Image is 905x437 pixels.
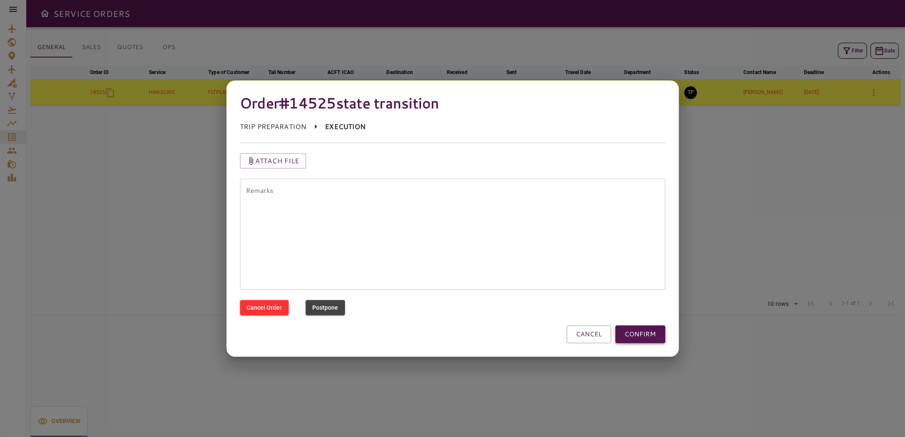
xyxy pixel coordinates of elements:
[255,156,300,166] p: Attach file
[615,325,665,343] button: CONFIRM
[567,325,611,343] button: CANCEL
[240,153,306,168] button: Attach file
[305,300,345,316] button: Postpone
[240,300,289,316] button: Cancel Order
[325,122,366,132] p: EXECUTION
[240,94,666,112] h4: Order #14525 state transition
[240,122,306,132] p: TRIP PREPARATION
